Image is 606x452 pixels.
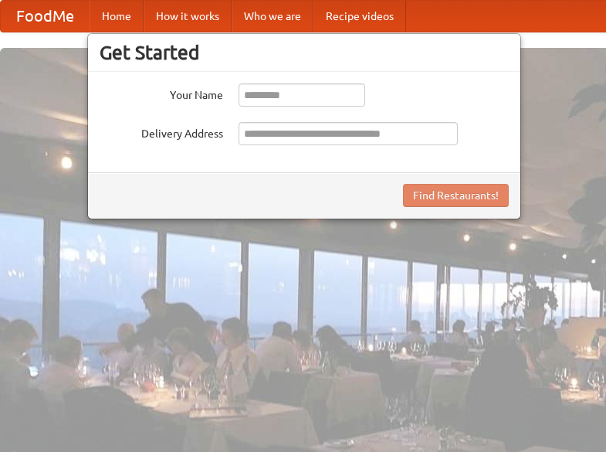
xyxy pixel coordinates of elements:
[313,1,406,32] a: Recipe videos
[100,122,223,141] label: Delivery Address
[232,1,313,32] a: Who we are
[1,1,90,32] a: FoodMe
[403,184,509,207] button: Find Restaurants!
[90,1,144,32] a: Home
[144,1,232,32] a: How it works
[100,41,509,64] h3: Get Started
[100,83,223,103] label: Your Name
